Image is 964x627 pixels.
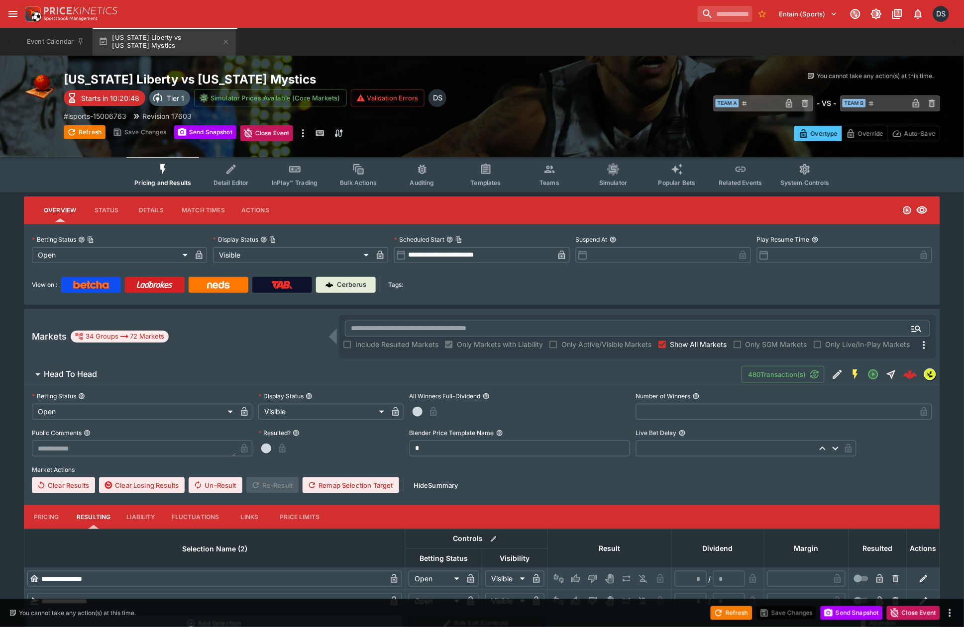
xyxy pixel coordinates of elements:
span: Popular Bets [658,179,696,186]
th: Dividend [672,529,764,567]
button: HideSummary [408,477,464,493]
button: Price Limits [272,505,328,529]
button: Display Status [306,393,313,400]
button: Close Event [240,125,294,141]
img: Ladbrokes [136,281,173,289]
button: Send Snapshot [821,606,883,620]
button: Send Snapshot [174,125,236,139]
button: Eliminated In Play [636,571,651,587]
button: Close Event [887,606,940,620]
button: No Bookmarks [754,6,770,22]
button: Public Comments [84,430,91,437]
button: Notifications [909,5,927,23]
img: Sportsbook Management [44,16,98,21]
button: Documentation [888,5,906,23]
span: Detail Editor [214,179,249,186]
th: Controls [406,529,548,548]
button: Betting Status [78,393,85,400]
button: Event Calendar [21,28,91,56]
span: Pricing and Results [134,179,191,186]
p: Starts in 10:20:48 [81,93,139,103]
div: 4a72f0d2-8c10-4fd8-be82-bcd737cd315c [903,367,917,381]
button: Simulator Prices Available (Core Markets) [194,90,347,106]
button: Void [602,593,618,609]
button: Copy To Clipboard [87,236,94,243]
p: Auto-Save [904,128,936,139]
button: Resulting [69,505,118,529]
img: Cerberus [325,281,333,289]
span: Simulator [599,179,627,186]
button: Override [842,126,888,141]
button: Fluctuations [164,505,227,529]
span: System Controls [780,179,829,186]
p: Play Resume Time [757,235,810,244]
button: Blender Price Template Name [496,430,503,437]
p: All Winners Full-Dividend [410,392,481,400]
button: Win [568,571,584,587]
div: Visible [213,247,372,263]
svg: Open [902,205,912,215]
button: Open [864,365,882,383]
button: Live Bet Delay [679,430,686,437]
p: Override [858,128,883,139]
button: Pricing [24,505,69,529]
div: Daniel Solti [933,6,949,22]
button: Open [908,320,926,338]
button: Straight [882,365,900,383]
img: Betcha [73,281,109,289]
p: Public Comments [32,429,82,437]
th: Resulted [849,529,907,567]
span: Visibility [489,552,541,564]
button: Win [568,593,584,609]
div: Visible [485,571,529,587]
div: 34 Groups 72 Markets [75,331,165,343]
div: Open [32,247,191,263]
button: Auto-Save [888,126,940,141]
img: basketball.png [24,72,56,103]
div: lsports [924,368,936,380]
p: Copy To Clipboard [64,111,126,121]
button: Edit Detail [829,365,847,383]
button: Overview [36,198,84,222]
button: Void [602,571,618,587]
span: Team A [716,99,739,107]
p: Betting Status [32,235,76,244]
img: PriceKinetics [44,7,117,14]
p: Display Status [213,235,258,244]
button: Details [129,198,174,222]
p: Display Status [258,392,304,400]
p: Tier 1 [167,93,184,103]
button: Liability [118,505,163,529]
h5: Markets [32,331,67,342]
button: open drawer [4,5,22,23]
div: Daniel Solti [428,89,446,107]
button: more [297,125,309,141]
span: Show All Markets [670,339,727,350]
button: Lose [585,593,601,609]
button: Not Set [551,571,567,587]
span: Bulk Actions [340,179,377,186]
h6: Head To Head [44,369,97,379]
span: Only Live/In-Play Markets [826,339,910,350]
button: Not Set [551,593,567,609]
button: 480Transaction(s) [742,366,825,383]
p: Suspend At [576,235,608,244]
button: Number of Winners [693,393,700,400]
button: Push [619,571,635,587]
button: SGM Enabled [847,365,864,383]
button: Play Resume Time [812,236,819,243]
button: All Winners Full-Dividend [483,393,490,400]
span: Selection Name (2) [171,543,258,555]
span: Team B [843,99,866,107]
label: Market Actions [32,462,932,477]
div: Open [409,571,463,587]
p: Resulted? [258,429,291,437]
button: Suspend At [610,236,617,243]
a: 4a72f0d2-8c10-4fd8-be82-bcd737cd315c [900,364,920,384]
svg: More [918,339,930,351]
th: Actions [907,529,940,567]
p: Revision 17603 [142,111,192,121]
button: Links [227,505,272,529]
label: Tags: [388,277,403,293]
button: Select Tenant [773,6,844,22]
